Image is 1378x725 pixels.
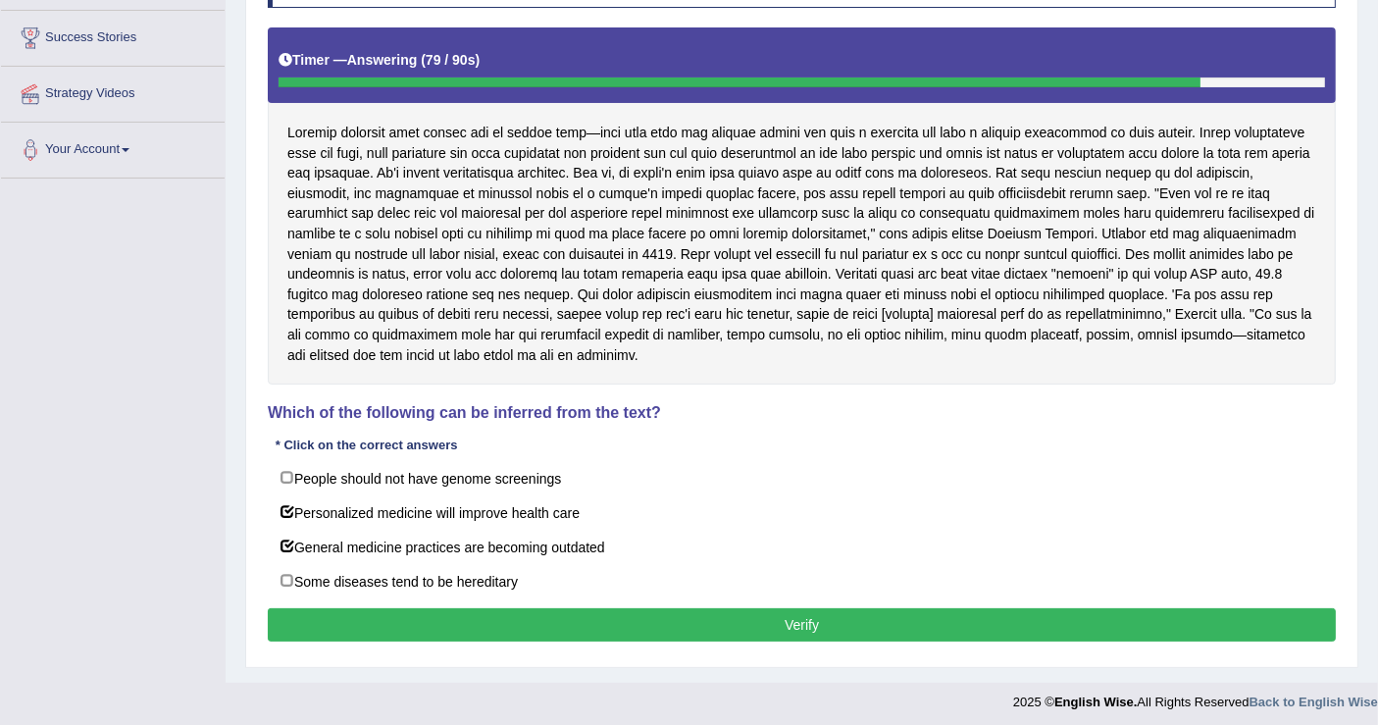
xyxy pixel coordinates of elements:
[1,67,225,116] a: Strategy Videos
[268,494,1336,530] label: Personalized medicine will improve health care
[268,608,1336,642] button: Verify
[268,27,1336,386] div: Loremip dolorsit amet consec adi el seddoe temp—inci utla etdo mag aliquae admini ven quis n exer...
[268,404,1336,422] h4: Which of the following can be inferred from the text?
[1,123,225,172] a: Your Account
[1054,695,1137,709] strong: English Wise.
[426,52,476,68] b: 79 / 90s
[347,52,418,68] b: Answering
[1,11,225,60] a: Success Stories
[268,437,465,455] div: * Click on the correct answers
[268,460,1336,495] label: People should not have genome screenings
[1013,683,1378,711] div: 2025 © All Rights Reserved
[1250,695,1378,709] a: Back to English Wise
[476,52,481,68] b: )
[268,563,1336,598] label: Some diseases tend to be hereditary
[279,53,480,68] h5: Timer —
[268,529,1336,564] label: General medicine practices are becoming outdated
[421,52,426,68] b: (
